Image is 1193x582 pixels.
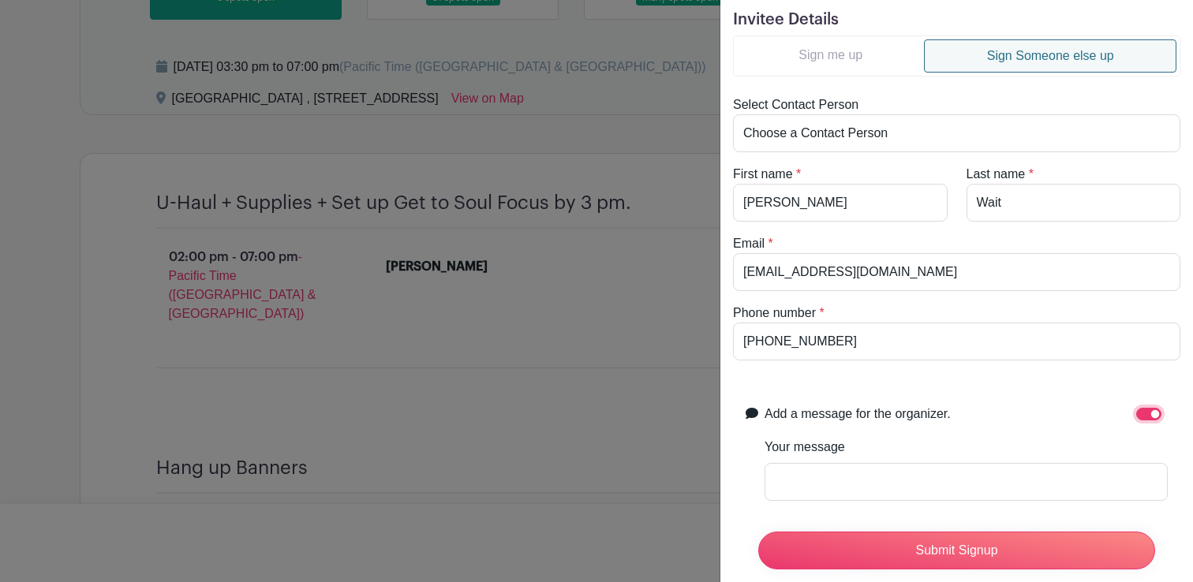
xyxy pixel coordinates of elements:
label: Your message [765,438,845,457]
label: Add a message for the organizer. [765,405,951,423]
label: Last name [967,165,1026,184]
label: Phone number [733,304,816,323]
a: Sign me up [737,39,924,71]
a: Sign Someone else up [924,39,1176,73]
h5: Invitee Details [733,10,1180,29]
label: Email [733,234,765,253]
label: First name [733,165,793,184]
input: Submit Signup [758,532,1155,569]
label: Select Contact Person [733,95,858,114]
